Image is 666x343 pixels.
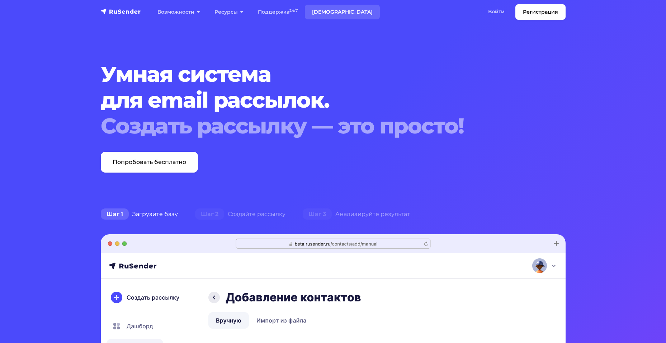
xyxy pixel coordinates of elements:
span: Шаг 2 [195,208,224,220]
div: Анализируйте результат [294,207,419,221]
a: Войти [481,4,512,19]
div: Создать рассылку — это просто! [101,113,526,139]
span: Шаг 3 [303,208,332,220]
span: Шаг 1 [101,208,129,220]
a: Регистрация [515,4,566,20]
a: Ресурсы [207,5,251,19]
h1: Умная система для email рассылок. [101,61,526,139]
div: Загрузите базу [92,207,186,221]
a: [DEMOGRAPHIC_DATA] [305,5,380,19]
img: RuSender [101,8,141,15]
a: Поддержка24/7 [251,5,305,19]
sup: 24/7 [289,8,298,13]
a: Возможности [150,5,207,19]
div: Создайте рассылку [186,207,294,221]
a: Попробовать бесплатно [101,152,198,173]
